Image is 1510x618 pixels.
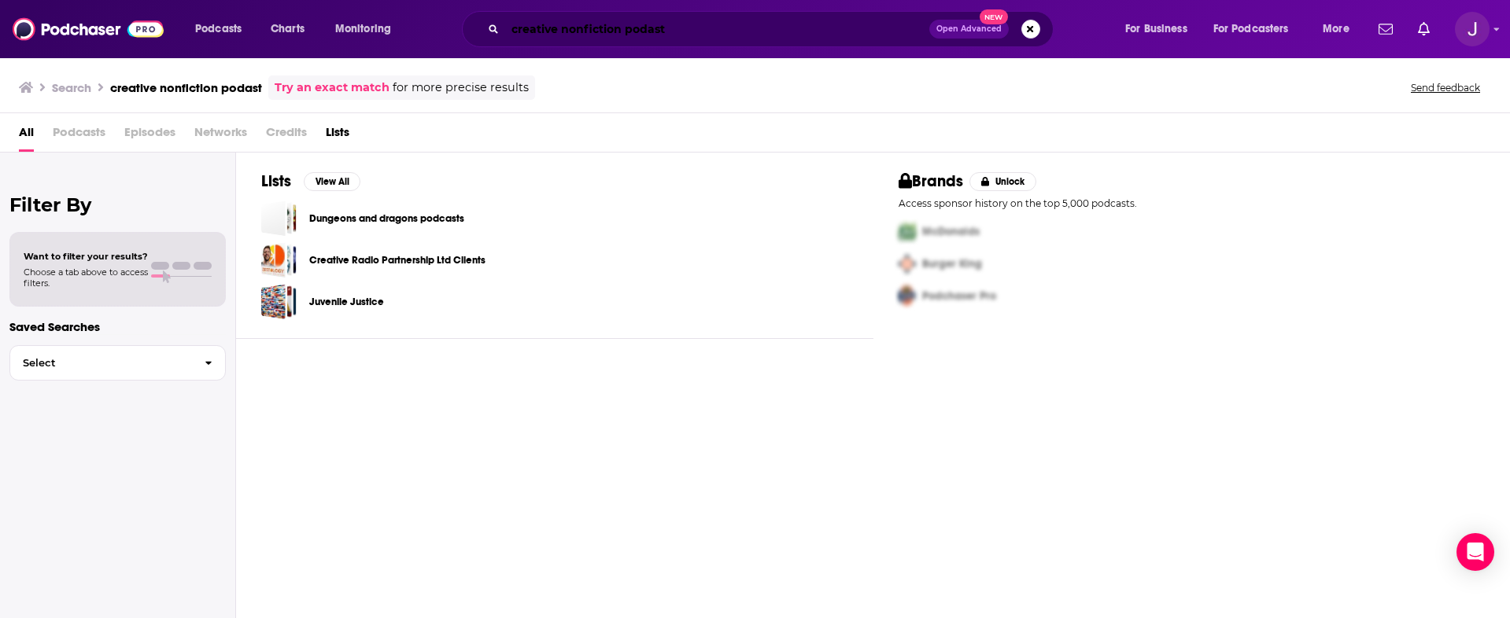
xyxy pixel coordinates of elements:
[1203,17,1312,42] button: open menu
[266,120,307,152] span: Credits
[922,225,980,238] span: McDonalds
[10,358,192,368] span: Select
[261,284,297,319] a: Juvenile Justice
[393,79,529,97] span: for more precise results
[892,280,922,312] img: Third Pro Logo
[261,171,291,191] h2: Lists
[1114,17,1207,42] button: open menu
[969,172,1036,191] button: Unlock
[922,257,982,270] span: Burger King
[52,80,91,95] h3: Search
[477,11,1069,47] div: Search podcasts, credits, & more...
[1406,81,1485,94] button: Send feedback
[124,120,175,152] span: Episodes
[194,120,247,152] span: Networks
[922,289,996,303] span: Podchaser Pro
[335,18,391,40] span: Monitoring
[110,80,262,95] h3: creative nonfiction podast
[24,267,148,289] span: Choose a tab above to access filters.
[1455,12,1490,46] span: Logged in as josephpapapr
[9,193,226,216] h2: Filter By
[892,248,922,280] img: Second Pro Logo
[271,18,305,40] span: Charts
[1455,12,1490,46] button: Show profile menu
[936,25,1002,33] span: Open Advanced
[1125,18,1187,40] span: For Business
[892,215,922,248] img: First Pro Logo
[13,14,164,44] img: Podchaser - Follow, Share and Rate Podcasts
[261,200,297,236] a: Dungeons and dragons podcasts
[899,197,1486,209] p: Access sponsor history on the top 5,000 podcasts.
[304,172,360,191] button: View All
[1323,18,1349,40] span: More
[9,345,226,381] button: Select
[1372,16,1399,42] a: Show notifications dropdown
[195,18,242,40] span: Podcasts
[19,120,34,152] a: All
[309,252,485,269] a: Creative Radio Partnership Ltd Clients
[899,171,964,191] h2: Brands
[184,17,262,42] button: open menu
[1455,12,1490,46] img: User Profile
[309,210,464,227] a: Dungeons and dragons podcasts
[1412,16,1436,42] a: Show notifications dropdown
[53,120,105,152] span: Podcasts
[275,79,389,97] a: Try an exact match
[326,120,349,152] a: Lists
[260,17,314,42] a: Charts
[1312,17,1369,42] button: open menu
[929,20,1009,39] button: Open AdvancedNew
[309,293,384,311] a: Juvenile Justice
[324,17,412,42] button: open menu
[1213,18,1289,40] span: For Podcasters
[261,242,297,278] a: Creative Radio Partnership Ltd Clients
[24,251,148,262] span: Want to filter your results?
[505,17,929,42] input: Search podcasts, credits, & more...
[9,319,226,334] p: Saved Searches
[980,9,1008,24] span: New
[1456,533,1494,571] div: Open Intercom Messenger
[261,171,360,191] a: ListsView All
